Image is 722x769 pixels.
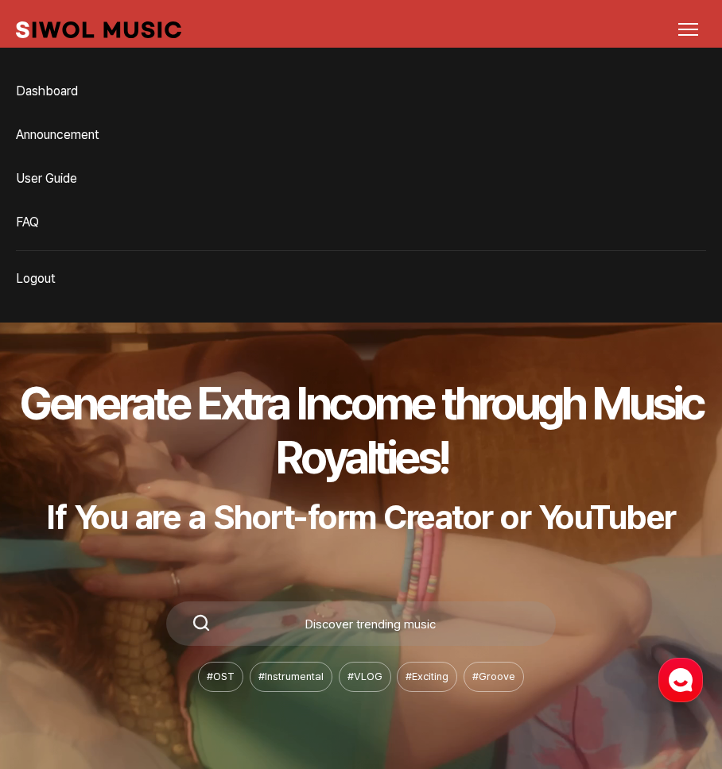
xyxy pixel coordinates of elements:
[205,504,305,543] a: Settings
[16,119,706,151] a: Announcement
[5,504,105,543] a: Home
[198,662,243,692] li: # OST
[235,527,274,540] span: Settings
[16,75,706,107] a: Dashboard
[8,497,714,538] p: If You are a Short-form Creator or YouTuber
[16,263,706,295] a: Logout
[16,163,706,195] a: User Guide
[16,207,39,238] button: FAQ
[464,662,524,692] li: # Groove
[8,377,714,485] h1: Generate Extra Income through Music Royalties!
[339,662,391,692] li: # VLOG
[41,527,68,540] span: Home
[132,528,179,541] span: Messages
[250,662,332,692] li: # Instrumental
[397,662,457,692] li: # Exciting
[105,504,205,543] a: Messages
[670,11,706,48] button: 메뉴 열기
[211,618,530,630] div: Discover trending music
